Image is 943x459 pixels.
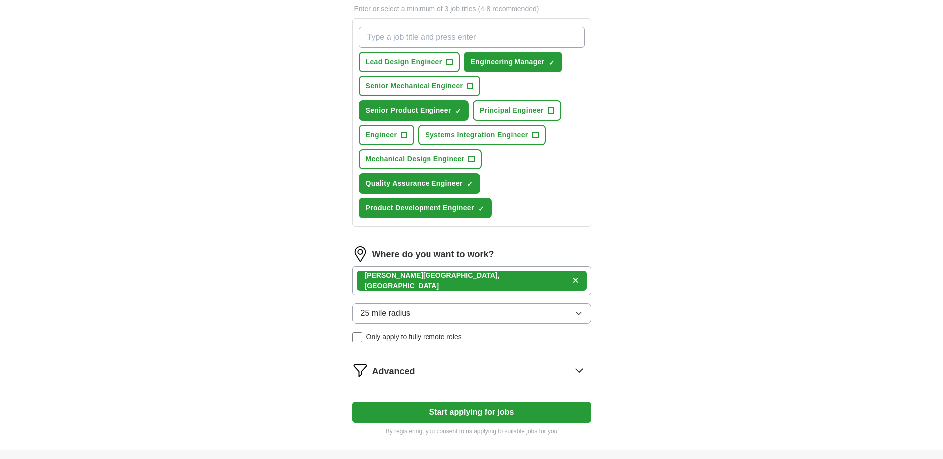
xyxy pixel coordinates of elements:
[365,270,569,291] div: , [GEOGRAPHIC_DATA]
[366,203,474,213] span: Product Development Engineer
[359,52,460,72] button: Lead Design Engineer
[366,130,397,140] span: Engineer
[366,154,465,164] span: Mechanical Design Engineer
[366,178,463,189] span: Quality Assurance Engineer
[352,402,591,423] button: Start applying for jobs
[359,198,492,218] button: Product Development Engineer✓
[361,307,411,319] span: 25 mile radius
[418,125,545,145] button: Systems Integration Engineer
[467,180,473,188] span: ✓
[352,362,368,378] img: filter
[372,365,415,378] span: Advanced
[464,52,562,72] button: Engineering Manager✓
[359,100,469,121] button: Senior Product Engineer✓
[359,125,415,145] button: Engineer
[455,107,461,115] span: ✓
[549,59,555,67] span: ✓
[372,248,494,261] label: Where do you want to work?
[480,105,544,116] span: Principal Engineer
[573,275,579,286] span: ×
[352,332,362,342] input: Only apply to fully remote roles
[359,27,585,48] input: Type a job title and press enter
[573,273,579,288] button: ×
[478,205,484,213] span: ✓
[359,76,481,96] button: Senior Mechanical Engineer
[366,105,451,116] span: Senior Product Engineer
[352,4,591,14] p: Enter or select a minimum of 3 job titles (4-8 recommended)
[366,81,463,91] span: Senior Mechanical Engineer
[425,130,528,140] span: Systems Integration Engineer
[352,303,591,324] button: 25 mile radius
[352,246,368,262] img: location.png
[366,332,462,342] span: Only apply to fully remote roles
[359,173,480,194] button: Quality Assurance Engineer✓
[365,271,498,279] strong: [PERSON_NAME][GEOGRAPHIC_DATA]
[473,100,561,121] button: Principal Engineer
[359,149,482,169] button: Mechanical Design Engineer
[352,427,591,436] p: By registering, you consent to us applying to suitable jobs for you
[366,57,442,67] span: Lead Design Engineer
[471,57,545,67] span: Engineering Manager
